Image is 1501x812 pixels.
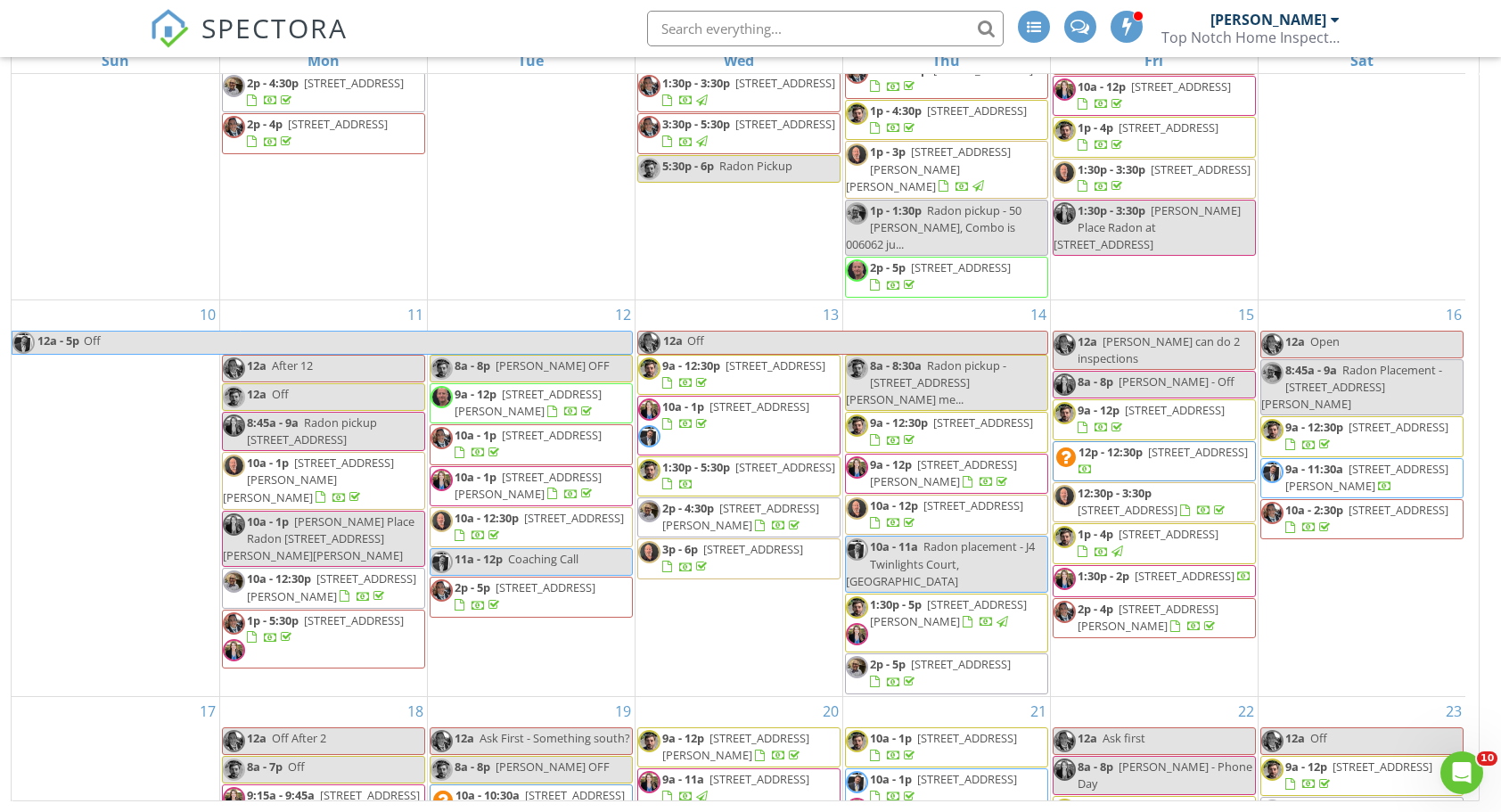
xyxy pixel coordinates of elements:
[201,9,348,46] span: SPECTORA
[1079,444,1143,460] span: 12p - 12:30p
[1054,568,1076,590] img: 08.jpg
[247,455,289,471] span: 10a - 1p
[247,116,388,149] a: 2p - 4p [STREET_ADDRESS]
[662,730,809,763] span: [STREET_ADDRESS][PERSON_NAME]
[1260,499,1464,539] a: 10a - 2:30p [STREET_ADDRESS]
[662,357,720,373] span: 9a - 12:30p
[1054,402,1076,424] img: ff73928170184bb7beeb2543a7642b44.jpeg
[1078,119,1113,135] span: 1p - 4p
[662,730,809,763] a: 9a - 12p [STREET_ADDRESS][PERSON_NAME]
[845,454,1048,494] a: 9a - 12p [STREET_ADDRESS][PERSON_NAME]
[662,332,684,354] span: 12a
[431,510,453,532] img: image0_4.jpeg
[1078,119,1218,152] a: 1p - 4p [STREET_ADDRESS]
[430,383,633,423] a: 9a - 12p [STREET_ADDRESS][PERSON_NAME]
[638,398,660,421] img: 08.jpg
[223,116,245,138] img: screen_shot_20230525_at_5.56.01_pm.png
[662,459,730,475] span: 1:30p - 5:30p
[1261,730,1284,752] img: screen_shot_20230525_at_5.56.01_pm.png
[870,596,922,612] span: 1:30p - 5p
[1053,565,1256,597] a: 1:30p - 2p [STREET_ADDRESS]
[1079,444,1248,477] a: 12p - 12:30p [STREET_ADDRESS]
[455,469,496,485] span: 10a - 1p
[223,75,245,97] img: 20240227_170353.jpg
[637,355,841,395] a: 9a - 12:30p [STREET_ADDRESS]
[430,577,633,617] a: 2p - 5p [STREET_ADDRESS]
[870,596,1027,629] a: 1:30p - 5p [STREET_ADDRESS][PERSON_NAME]
[1078,601,1218,634] a: 2p - 4p [STREET_ADDRESS][PERSON_NAME]
[845,594,1048,652] a: 1:30p - 5p [STREET_ADDRESS][PERSON_NAME]
[98,48,133,73] a: Sunday
[1053,598,1256,638] a: 2p - 4p [STREET_ADDRESS][PERSON_NAME]
[1053,523,1256,563] a: 1p - 4p [STREET_ADDRESS]
[1151,161,1251,177] span: [STREET_ADDRESS]
[304,612,404,628] span: [STREET_ADDRESS]
[37,332,80,354] span: 12a - 5p
[846,623,868,645] img: 08.jpg
[455,386,602,419] span: [STREET_ADDRESS][PERSON_NAME]
[1260,756,1464,796] a: 9a - 12p [STREET_ADDRESS]
[637,396,841,455] a: 10a - 1p [STREET_ADDRESS]
[845,59,1048,99] a: 11a - 1:30p [STREET_ADDRESS]
[247,75,299,91] span: 2p - 4:30p
[196,697,219,726] a: Go to August 17, 2025
[1442,697,1465,726] a: Go to August 23, 2025
[611,697,635,726] a: Go to August 19, 2025
[933,414,1033,431] span: [STREET_ADDRESS]
[455,551,503,567] span: 11a - 12p
[845,653,1048,693] a: 2p - 5p [STREET_ADDRESS]
[1054,161,1076,184] img: image0_4.jpeg
[870,497,918,513] span: 10a - 12p
[1285,362,1337,378] span: 8:45a - 9a
[1285,461,1448,494] span: [STREET_ADDRESS][PERSON_NAME]
[846,538,1035,588] span: Radon placement - J4 Twinlights Court, [GEOGRAPHIC_DATA]
[1161,29,1340,46] div: Top Notch Home Inspection
[1119,526,1218,542] span: [STREET_ADDRESS]
[1078,730,1097,746] span: 12a
[846,144,1011,193] a: 1p - 3p [STREET_ADDRESS][PERSON_NAME][PERSON_NAME]
[662,500,714,516] span: 2p - 4:30p
[455,469,602,502] span: [STREET_ADDRESS][PERSON_NAME]
[1349,502,1448,518] span: [STREET_ADDRESS]
[1310,730,1327,746] span: Off
[647,11,1004,46] input: Search everything...
[638,357,660,380] img: ff73928170184bb7beeb2543a7642b44.jpeg
[1347,48,1377,73] a: Saturday
[1210,11,1326,29] div: [PERSON_NAME]
[1054,730,1076,752] img: screen_shot_20230525_at_5.56.01_pm.png
[1078,202,1145,218] span: 1:30p - 3:30p
[1078,333,1097,349] span: 12a
[247,612,299,628] span: 1p - 5:30p
[1078,568,1251,584] a: 1:30p - 2p [STREET_ADDRESS]
[1285,502,1343,518] span: 10a - 2:30p
[1285,502,1448,535] a: 10a - 2:30p [STREET_ADDRESS]
[638,332,660,354] img: screen_shot_20230525_at_5.56.01_pm.png
[247,570,416,603] a: 10a - 12:30p [STREET_ADDRESS][PERSON_NAME]
[1261,362,1442,412] span: Radon Placement - [STREET_ADDRESS][PERSON_NAME]
[846,456,868,479] img: 08.jpg
[1050,299,1258,696] td: Go to August 15, 2025
[870,62,928,78] span: 11a - 1:30p
[1078,526,1218,559] a: 1p - 4p [STREET_ADDRESS]
[431,730,453,752] img: screen_shot_20230525_at_5.56.01_pm.png
[1261,362,1284,384] img: 20240227_170353.jpg
[480,730,630,746] span: Ask First - Something south?
[846,144,1011,193] span: [STREET_ADDRESS][PERSON_NAME][PERSON_NAME]
[923,497,1023,513] span: [STREET_ADDRESS]
[662,357,825,390] a: 9a - 12:30p [STREET_ADDRESS]
[431,427,453,449] img: screen_shot_20230525_at_5.56.01_pm.png
[222,452,425,510] a: 10a - 1p [STREET_ADDRESS][PERSON_NAME][PERSON_NAME]
[1078,485,1152,501] span: 12:30p - 3:30p
[1261,461,1284,483] img: profile_pic.jpg
[870,456,1017,489] span: [STREET_ADDRESS][PERSON_NAME]
[662,116,730,132] span: 3:30p - 5:30p
[929,48,964,73] a: Thursday
[1148,444,1248,460] span: [STREET_ADDRESS]
[272,730,326,746] span: Off After 2
[846,596,868,619] img: ff73928170184bb7beeb2543a7642b44.jpeg
[1054,202,1241,252] span: [PERSON_NAME] Place Radon at [STREET_ADDRESS]
[1477,751,1497,766] span: 10
[638,75,660,97] img: screen_shot_20230525_at_5.56.01_pm.png
[870,596,1027,629] span: [STREET_ADDRESS][PERSON_NAME]
[1285,730,1305,746] span: 12a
